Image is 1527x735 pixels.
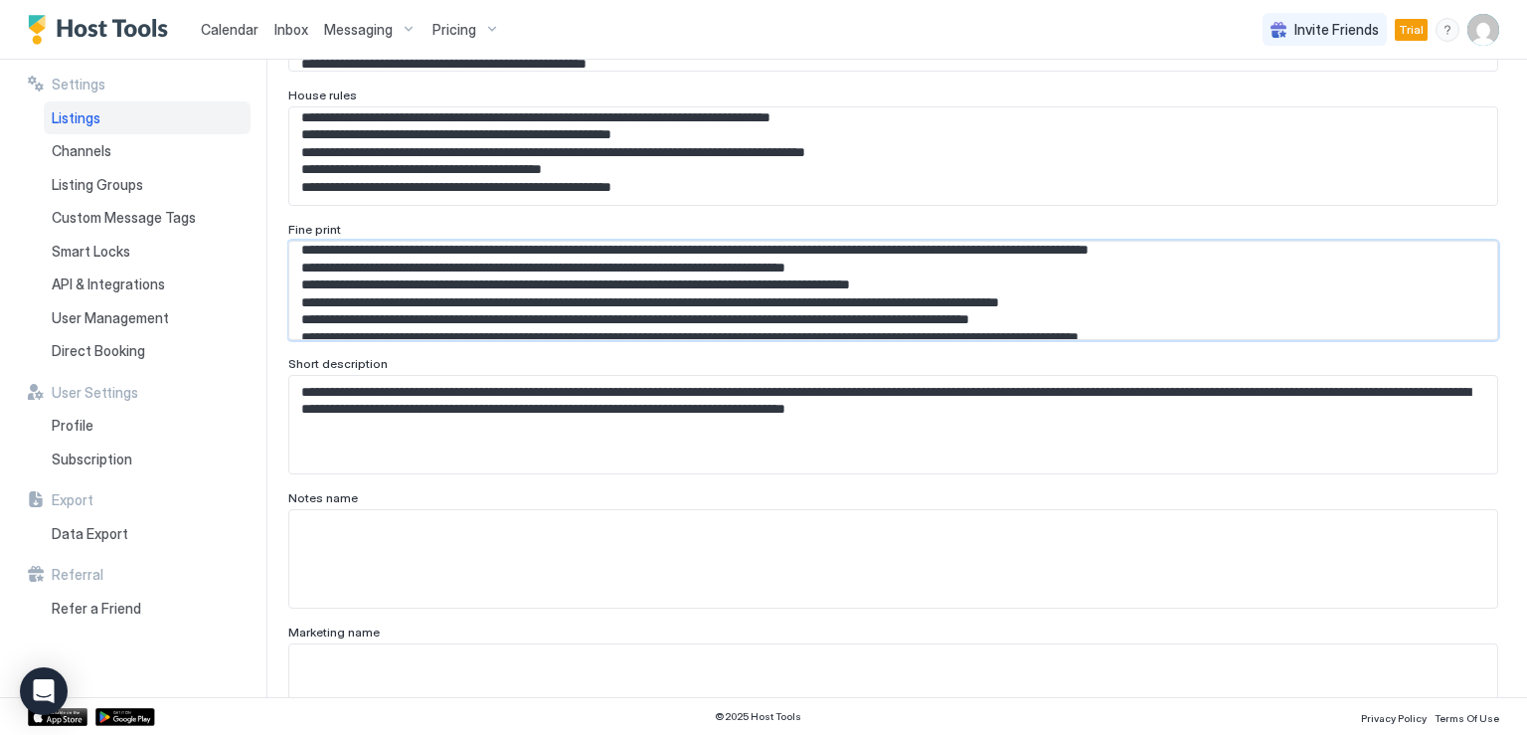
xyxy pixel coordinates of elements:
a: Profile [44,409,251,443]
a: Privacy Policy [1361,706,1427,727]
div: User profile [1467,14,1499,46]
span: Messaging [324,21,393,39]
a: App Store [28,708,87,726]
span: Calendar [201,21,258,38]
a: Channels [44,134,251,168]
span: Listing Groups [52,176,143,194]
span: Notes name [288,490,358,505]
a: User Management [44,301,251,335]
span: Referral [52,566,103,584]
a: Listings [44,101,251,135]
div: menu [1436,18,1459,42]
a: Listing Groups [44,168,251,202]
a: Host Tools Logo [28,15,177,45]
a: Custom Message Tags [44,201,251,235]
a: Inbox [274,19,308,40]
span: Listings [52,109,100,127]
span: Data Export [52,525,128,543]
a: Data Export [44,517,251,551]
textarea: Input Field [289,510,1497,608]
a: Refer a Friend [44,592,251,626]
a: Direct Booking [44,334,251,368]
span: Inbox [274,21,308,38]
span: Privacy Policy [1361,712,1427,724]
a: Subscription [44,443,251,476]
a: Smart Locks [44,235,251,269]
div: Open Intercom Messenger [20,667,68,715]
span: Refer a Friend [52,600,141,618]
span: User Management [52,309,169,327]
textarea: Input Field [289,242,1482,339]
span: Smart Locks [52,243,130,261]
span: Marketing name [288,625,380,640]
textarea: Input Field [289,376,1482,473]
span: Export [52,491,93,509]
span: Terms Of Use [1435,712,1499,724]
span: House rules [288,88,357,102]
span: Subscription [52,451,132,468]
span: User Settings [52,384,138,402]
a: API & Integrations [44,268,251,301]
span: Trial [1399,21,1424,39]
span: Pricing [432,21,476,39]
a: Calendar [201,19,258,40]
span: Fine print [288,222,341,237]
span: Custom Message Tags [52,209,196,227]
span: Invite Friends [1294,21,1379,39]
span: Settings [52,76,105,93]
span: Channels [52,142,111,160]
span: Direct Booking [52,342,145,360]
span: API & Integrations [52,276,165,293]
a: Terms Of Use [1435,706,1499,727]
span: Profile [52,417,93,435]
span: Short description [288,356,388,371]
a: Google Play Store [95,708,155,726]
span: © 2025 Host Tools [715,710,801,723]
textarea: Input Field [289,107,1482,205]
